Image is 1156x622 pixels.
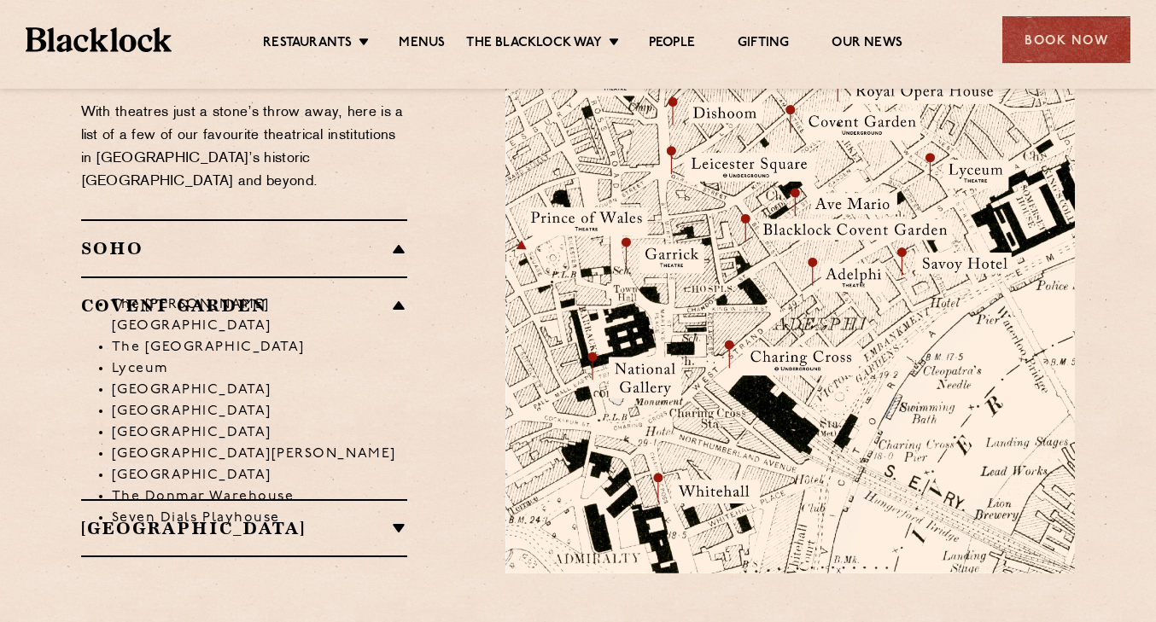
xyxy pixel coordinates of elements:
a: Menus [399,35,445,54]
li: [GEOGRAPHIC_DATA] [112,465,408,486]
li: The [GEOGRAPHIC_DATA] [112,337,408,358]
h2: [GEOGRAPHIC_DATA] [81,518,408,538]
a: People [649,35,695,54]
a: Gifting [738,35,789,54]
li: [GEOGRAPHIC_DATA] [112,380,408,401]
li: The Donmar Warehouse [112,486,408,508]
h2: SOHO [81,238,408,259]
li: [GEOGRAPHIC_DATA][PERSON_NAME] [112,444,408,465]
a: Our News [832,35,902,54]
li: [GEOGRAPHIC_DATA] [112,401,408,422]
span: With theatres just a stone’s throw away, here is a list of a few of our favourite theatrical inst... [81,106,404,189]
a: Restaurants [263,35,352,54]
li: Lyceum [112,358,408,380]
a: The Blacklock Way [466,35,601,54]
img: svg%3E [857,414,1096,573]
h2: Covent Garden [81,295,408,316]
li: [GEOGRAPHIC_DATA] [112,422,408,444]
li: The [PERSON_NAME][GEOGRAPHIC_DATA] [112,294,408,337]
div: Book Now [1002,16,1130,63]
img: BL_Textured_Logo-footer-cropped.svg [26,27,172,52]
